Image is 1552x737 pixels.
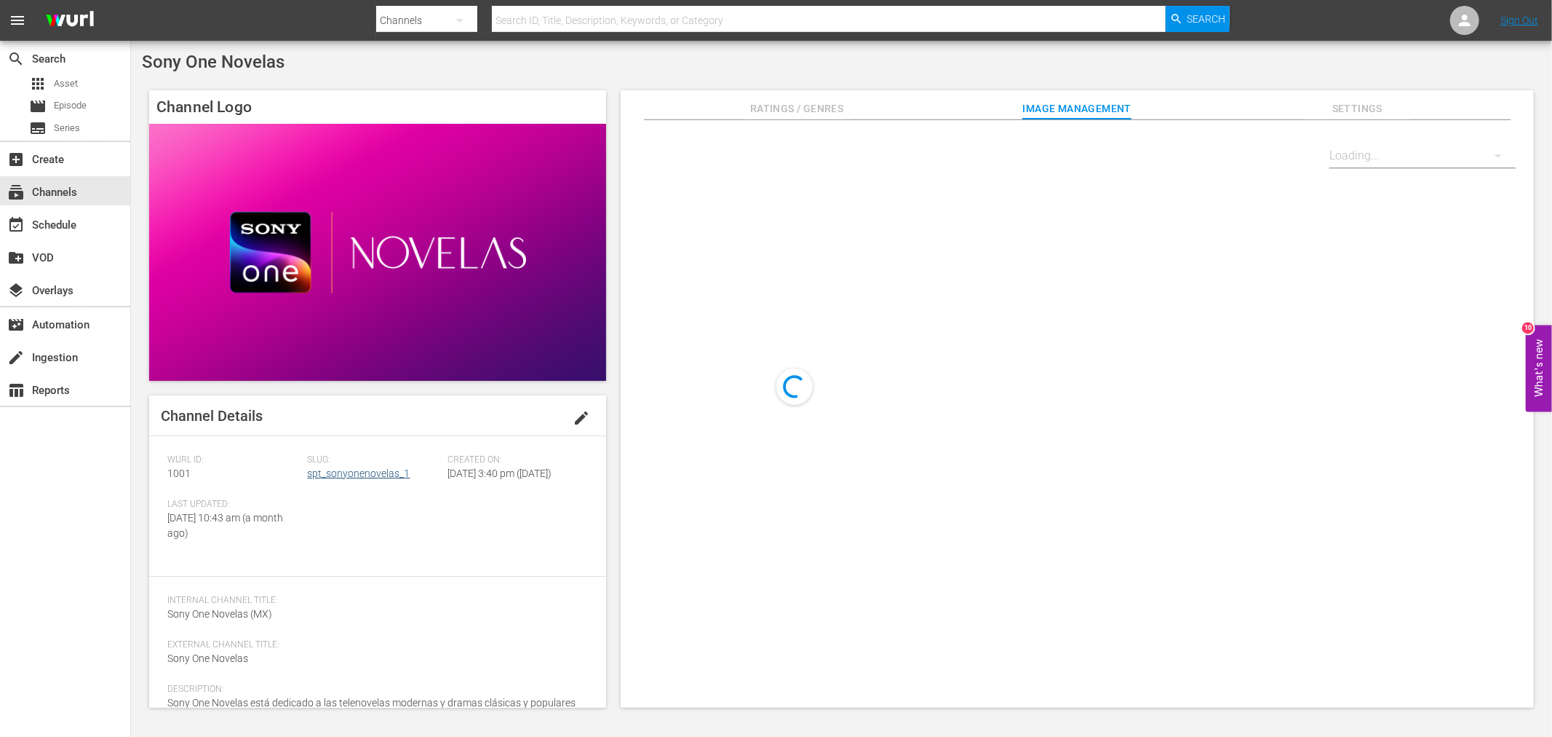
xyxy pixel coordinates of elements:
button: Open Feedback Widget [1526,326,1552,412]
span: Created On: [447,454,581,466]
span: Search [1187,6,1226,32]
span: Episode [29,98,47,115]
span: VOD [7,249,25,267]
h4: Channel Logo [149,90,606,124]
span: Wurl ID: [167,454,301,466]
button: Search [1166,6,1230,32]
span: Overlays [7,282,25,299]
img: Sony One Novelas [149,124,606,381]
button: edit [564,401,599,435]
span: Sony One Novelas [167,653,248,664]
span: Search [7,50,25,68]
span: Channel Details [161,407,263,425]
span: edit [573,409,590,427]
span: Settings [1302,100,1412,118]
span: Image Management [1022,100,1131,118]
div: 10 [1522,323,1534,334]
span: [DATE] 10:43 am (a month ago) [167,512,283,539]
span: Last Updated: [167,499,301,511]
span: Series [29,119,47,137]
span: menu [9,12,26,29]
a: spt_sonyonenovelas_1 [308,468,410,479]
span: Episode [54,98,87,113]
span: Internal Channel Title: [167,595,581,607]
a: Sign Out [1500,15,1538,26]
span: Description: [167,684,581,695]
span: Series [54,121,80,135]
span: Sony One Novelas (MX) [167,608,272,620]
span: 1001 [167,468,191,479]
span: Reports [7,382,25,399]
span: Ingestion [7,349,25,366]
span: Automation [7,316,25,334]
span: Channels [7,184,25,201]
span: Slug: [308,454,441,466]
span: Asset [54,76,78,91]
span: [DATE] 3:40 pm ([DATE]) [447,468,552,479]
img: ans4CAIJ8jUAAAAAAAAAAAAAAAAAAAAAAAAgQb4GAAAAAAAAAAAAAAAAAAAAAAAAJMjXAAAAAAAAAAAAAAAAAAAAAAAAgAT5G... [35,4,105,38]
span: Sony One Novelas [142,52,284,72]
span: External Channel Title: [167,639,581,651]
span: Asset [29,75,47,92]
span: Ratings / Genres [742,100,851,118]
span: Schedule [7,216,25,234]
span: Create [7,151,25,168]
